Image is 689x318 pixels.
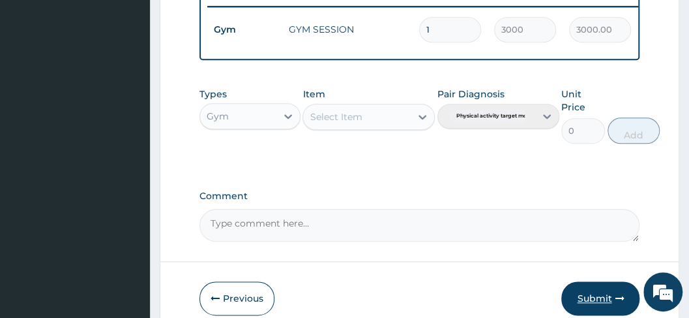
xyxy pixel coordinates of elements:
[302,87,325,101] label: Item
[207,110,229,123] div: Gym
[24,65,53,98] img: d_794563401_company_1708531726252_794563401
[608,118,660,144] button: Add
[7,194,248,240] textarea: Type your message and hit 'Enter'
[76,83,180,215] span: We're online!
[199,89,227,100] label: Types
[199,191,640,202] label: Comment
[214,7,245,38] div: Minimize live chat window
[199,281,274,315] button: Previous
[437,87,505,101] label: Pair Diagnosis
[561,87,606,114] label: Unit Price
[310,110,362,123] div: Select Item
[68,73,219,90] div: Chat with us now
[561,281,639,315] button: Submit
[282,16,413,42] td: GYM SESSION
[207,18,282,42] td: Gym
